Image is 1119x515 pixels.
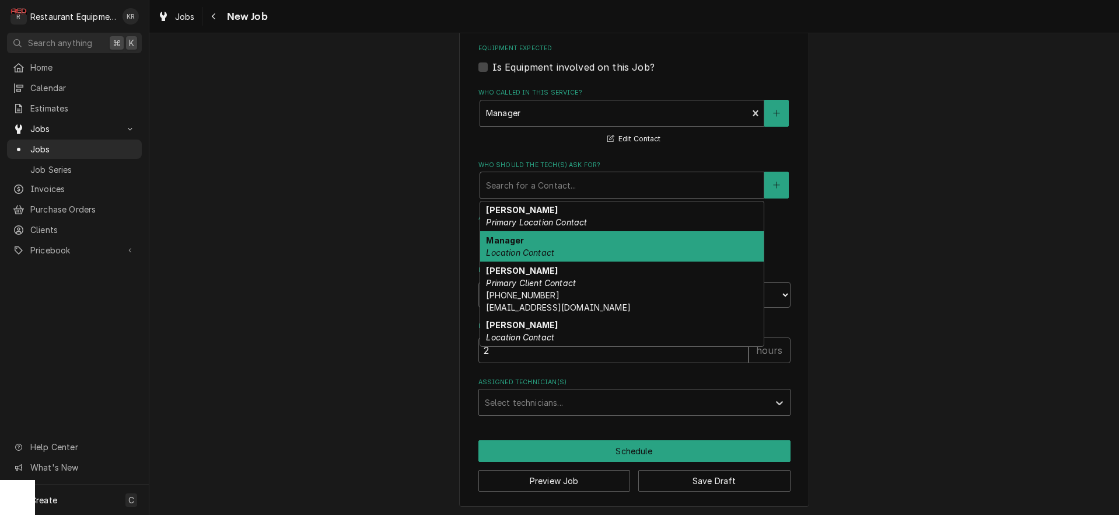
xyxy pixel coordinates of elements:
div: KR [123,8,139,25]
label: Is Equipment involved on this Job? [492,60,655,74]
span: Pricebook [30,244,118,256]
em: Primary Client Contact [486,278,576,288]
span: Job Series [30,163,136,176]
label: Estimated Job Duration [478,322,791,331]
a: Home [7,58,142,77]
div: Equipment Expected [478,44,791,74]
span: Purchase Orders [30,203,136,215]
a: Clients [7,220,142,239]
a: Go to Jobs [7,119,142,138]
button: Edit Contact [606,132,662,147]
button: Navigate back [205,7,223,26]
strong: [PERSON_NAME] [486,205,558,215]
div: Button Group [478,440,791,492]
a: Invoices [7,179,142,199]
span: K [129,37,134,49]
span: What's New [30,461,135,474]
span: [PHONE_NUMBER] [EMAIL_ADDRESS][DOMAIN_NAME] [486,290,630,312]
label: Equipment Expected [478,44,791,53]
div: Assigned Technician(s) [478,378,791,416]
span: Help Center [30,441,135,453]
label: Who called in this service? [478,88,791,98]
div: Restaurant Equipment Diagnostics [30,11,116,23]
span: Invoices [30,183,136,195]
a: Go to What's New [7,458,142,477]
span: Calendar [30,82,136,94]
button: Search anything⌘K [7,33,142,53]
input: Date [478,282,630,308]
span: C [128,494,134,506]
button: Save Draft [638,470,791,492]
span: Jobs [30,123,118,135]
a: Jobs [7,140,142,159]
em: Location Contact [486,248,554,257]
div: Button Group Row [478,440,791,462]
div: Attachments [478,213,791,252]
div: hours [749,337,791,363]
span: Create [30,495,57,505]
span: Home [30,61,136,74]
strong: [PERSON_NAME] [486,266,558,276]
label: Estimated Arrival Time [478,266,791,275]
a: Job Series [7,160,142,179]
span: Clients [30,224,136,236]
span: ⌘ [113,37,121,49]
div: Who should the tech(s) ask for? [478,161,791,199]
div: Button Group Row [478,462,791,492]
div: Restaurant Equipment Diagnostics's Avatar [11,8,27,25]
a: Jobs [153,7,200,26]
a: Go to Help Center [7,437,142,457]
div: Estimated Job Duration [478,322,791,363]
label: Who should the tech(s) ask for? [478,161,791,170]
div: R [11,8,27,25]
a: Purchase Orders [7,200,142,219]
button: Create New Contact [764,172,789,199]
div: Who called in this service? [478,88,791,146]
button: Create New Contact [764,100,789,127]
span: Jobs [175,11,195,23]
span: Jobs [30,143,136,155]
strong: Manager [486,235,524,245]
a: Calendar [7,78,142,98]
span: New Job [223,9,268,25]
a: Estimates [7,99,142,118]
span: Search anything [28,37,92,49]
a: Go to Pricebook [7,241,142,260]
span: Estimates [30,102,136,114]
button: Schedule [478,440,791,462]
em: Location Contact [486,332,554,342]
em: Primary Location Contact [486,217,587,227]
svg: Create New Contact [773,181,780,189]
div: Estimated Arrival Time [478,266,791,307]
label: Attachments [478,213,791,222]
strong: [PERSON_NAME] [486,320,558,330]
svg: Create New Contact [773,109,780,117]
button: Preview Job [478,470,631,492]
div: Kelli Robinette's Avatar [123,8,139,25]
label: Assigned Technician(s) [478,378,791,387]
